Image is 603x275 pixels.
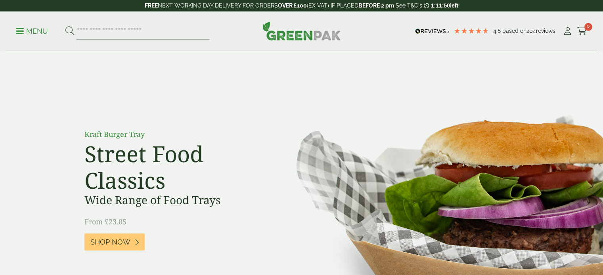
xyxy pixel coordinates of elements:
[84,233,145,250] a: Shop Now
[577,27,587,35] i: Cart
[563,27,572,35] i: My Account
[584,23,592,31] span: 0
[493,28,502,34] span: 4.8
[278,2,307,9] strong: OVER £100
[454,27,489,34] div: 4.79 Stars
[450,2,458,9] span: left
[84,140,263,193] h2: Street Food Classics
[16,27,48,34] a: Menu
[415,28,450,34] img: REVIEWS.io
[84,217,126,226] span: From £23.05
[577,25,587,37] a: 0
[526,28,536,34] span: 204
[262,21,341,40] img: GreenPak Supplies
[84,129,263,140] p: Kraft Burger Tray
[358,2,394,9] strong: BEFORE 2 pm
[536,28,555,34] span: reviews
[431,2,450,9] span: 1:11:50
[145,2,158,9] strong: FREE
[502,28,526,34] span: Based on
[90,238,130,247] span: Shop Now
[84,193,263,207] h3: Wide Range of Food Trays
[396,2,422,9] a: See T&C's
[16,27,48,36] p: Menu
